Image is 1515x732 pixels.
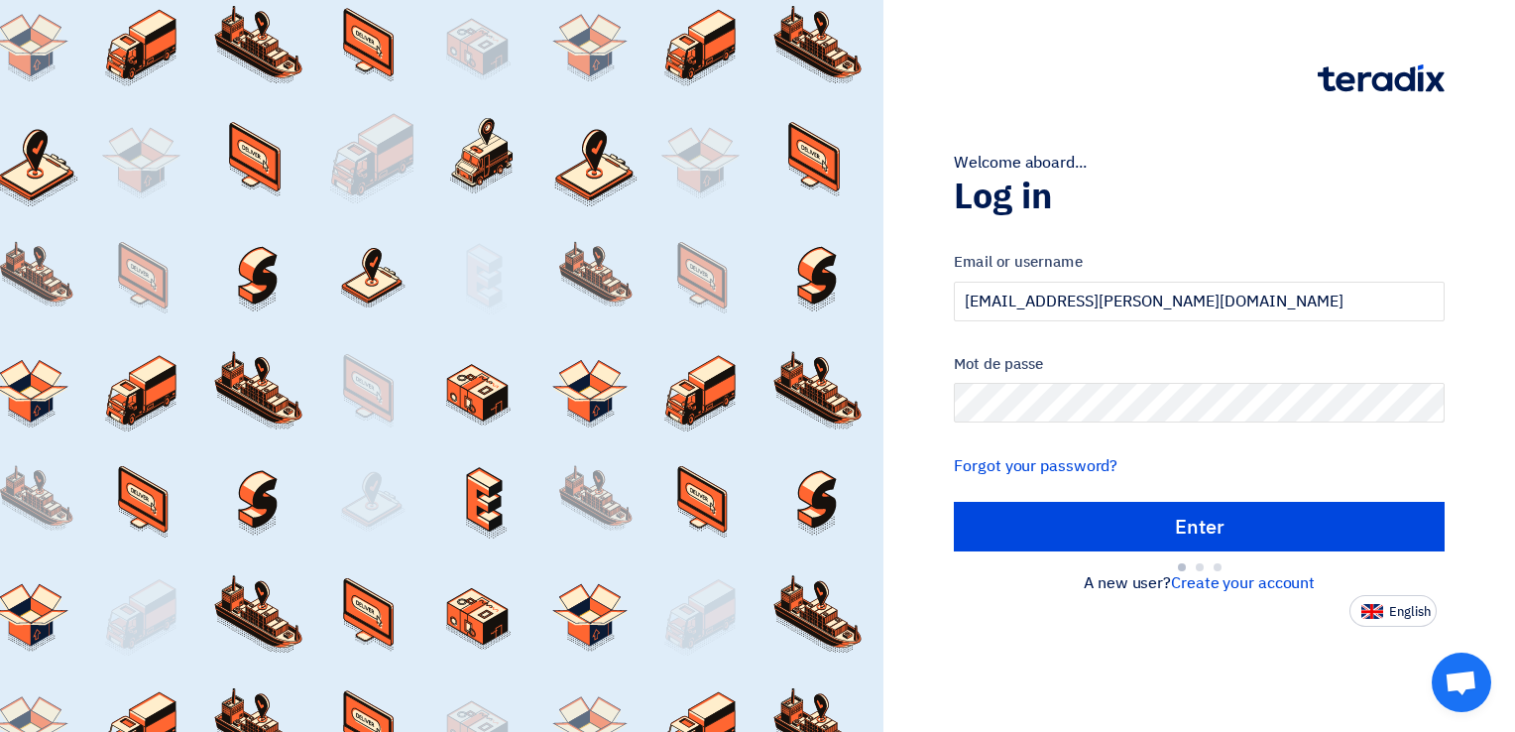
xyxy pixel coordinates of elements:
div: Welcome aboard... [954,151,1445,175]
font: A new user? [1084,571,1315,595]
img: en-US.png [1361,604,1383,619]
span: English [1389,605,1431,619]
label: Email or username [954,251,1445,274]
img: Teradix logo [1318,64,1445,92]
h1: Log in [954,175,1445,218]
a: Forgot your password? [954,454,1117,478]
a: Create your account [1171,571,1315,595]
label: Mot de passe [954,353,1445,376]
button: English [1349,595,1437,627]
a: Open chat [1432,653,1491,712]
input: Enter [954,502,1445,551]
input: Enter your business email or username... [954,282,1445,321]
